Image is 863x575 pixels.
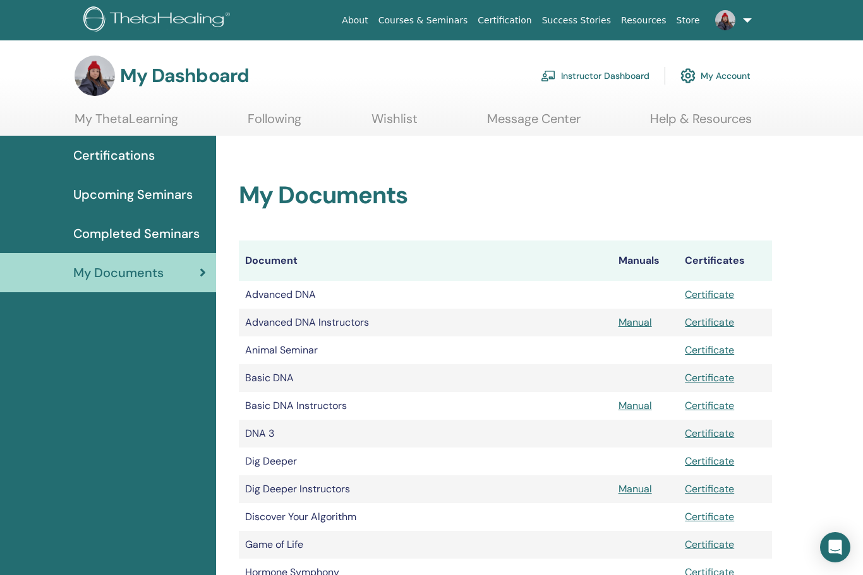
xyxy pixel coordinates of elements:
a: Success Stories [537,9,616,32]
img: default.jpg [715,10,735,30]
td: Discover Your Algorithm [239,503,612,531]
a: Following [248,111,301,136]
a: Certificate [685,538,734,551]
a: Courses & Seminars [373,9,473,32]
div: Open Intercom Messenger [820,532,850,562]
img: chalkboard-teacher.svg [541,70,556,81]
a: Certificate [685,427,734,440]
th: Certificates [679,240,772,281]
span: Certifications [73,146,155,165]
a: Manual [619,482,652,495]
a: Wishlist [371,111,418,136]
td: Basic DNA [239,364,612,392]
td: Advanced DNA [239,281,612,309]
h3: My Dashboard [120,64,249,87]
a: Certificate [685,510,734,523]
a: Certificate [685,288,734,301]
a: Resources [616,9,672,32]
h2: My Documents [239,181,773,210]
td: Advanced DNA Instructors [239,309,612,336]
img: logo.png [83,6,234,35]
a: Store [672,9,705,32]
td: DNA 3 [239,420,612,448]
a: My ThetaLearning [75,111,178,136]
a: About [337,9,373,32]
a: Certification [473,9,536,32]
a: Manual [619,316,652,329]
a: My Account [680,62,751,90]
a: Instructor Dashboard [541,62,649,90]
a: Certificate [685,371,734,384]
a: Help & Resources [650,111,752,136]
th: Manuals [612,240,679,281]
img: default.jpg [75,56,115,96]
a: Certificate [685,343,734,357]
td: Animal Seminar [239,336,612,364]
a: Manual [619,399,652,412]
span: My Documents [73,263,164,282]
td: Basic DNA Instructors [239,392,612,420]
a: Message Center [487,111,581,136]
span: Completed Seminars [73,224,200,243]
img: cog.svg [680,65,696,86]
a: Certificate [685,454,734,468]
td: Dig Deeper Instructors [239,475,612,503]
a: Certificate [685,482,734,495]
td: Dig Deeper [239,448,612,475]
span: Upcoming Seminars [73,185,193,204]
td: Game of Life [239,531,612,559]
th: Document [239,240,612,281]
a: Certificate [685,399,734,412]
a: Certificate [685,316,734,329]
